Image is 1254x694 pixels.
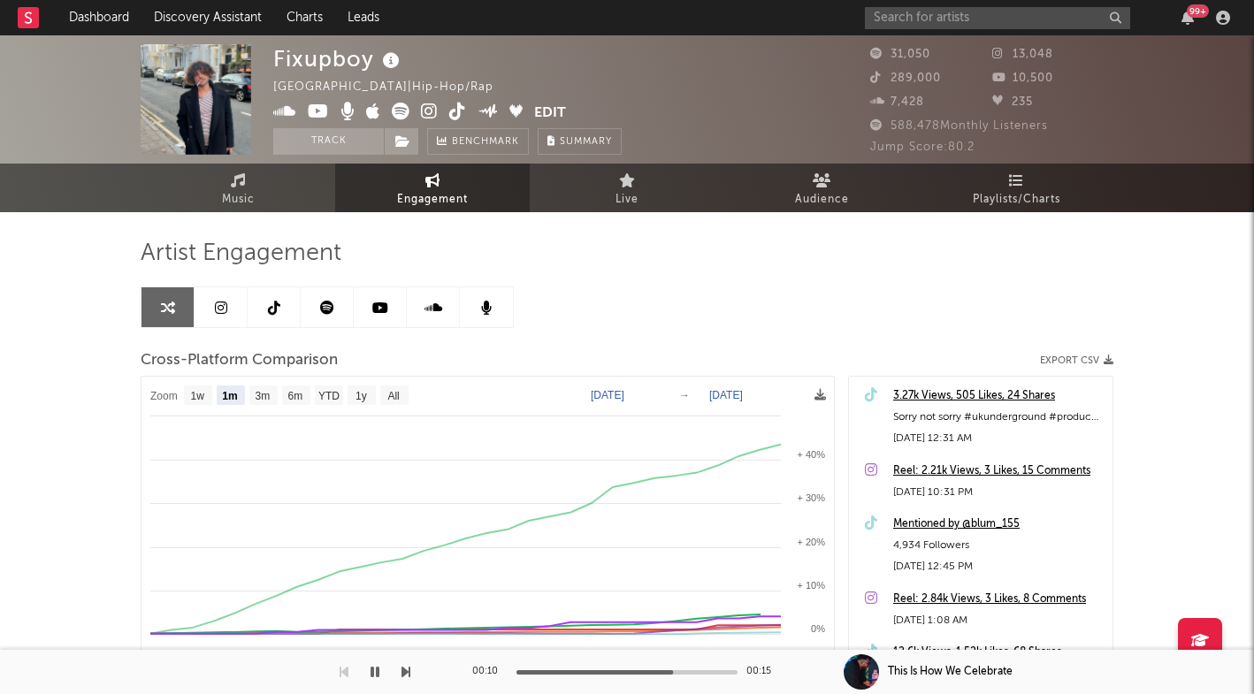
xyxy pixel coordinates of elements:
div: 99 + [1187,4,1209,18]
button: Edit [534,103,566,125]
div: Fixupboy [273,44,404,73]
text: All [387,390,399,402]
a: Reel: 2.84k Views, 3 Likes, 8 Comments [893,589,1104,610]
a: Playlists/Charts [919,164,1113,212]
div: 4,934 Followers [893,535,1104,556]
a: 12.6k Views, 1.52k Likes, 68 Shares [893,642,1104,663]
span: 13,048 [992,49,1053,60]
text: 1m [222,390,237,402]
a: Audience [724,164,919,212]
text: + 20% [798,537,826,547]
text: [DATE] [709,389,743,401]
button: Summary [538,128,622,155]
span: 10,500 [992,72,1053,84]
div: [GEOGRAPHIC_DATA] | Hip-Hop/Rap [273,77,514,98]
a: Benchmark [427,128,529,155]
div: [DATE] 12:31 AM [893,428,1104,449]
span: 235 [992,96,1033,108]
div: [DATE] 1:08 AM [893,610,1104,631]
text: + 30% [798,492,826,503]
div: Sorry not sorry #ukunderground #producer #undergroundmusic [893,407,1104,428]
span: 31,050 [870,49,930,60]
text: → [679,389,690,401]
text: Zoom [150,390,178,402]
text: + 40% [798,449,826,460]
input: Search for artists [865,7,1130,29]
a: Reel: 2.21k Views, 3 Likes, 15 Comments [893,461,1104,482]
text: 0% [811,623,825,634]
text: 1y [356,390,367,402]
text: 6m [288,390,303,402]
text: 3m [256,390,271,402]
span: Summary [560,137,612,147]
div: 00:10 [472,661,508,683]
text: [DATE] [591,389,624,401]
span: Engagement [397,189,468,210]
a: Mentioned by @blum_155 [893,514,1104,535]
span: Audience [795,189,849,210]
span: 7,428 [870,96,924,108]
button: 99+ [1181,11,1194,25]
span: Cross-Platform Comparison [141,350,338,371]
text: + 10% [798,580,826,591]
div: [DATE] 10:31 PM [893,482,1104,503]
a: Engagement [335,164,530,212]
text: 1w [191,390,205,402]
span: 588,478 Monthly Listeners [870,120,1048,132]
span: 289,000 [870,72,941,84]
span: Artist Engagement [141,243,341,264]
span: Benchmark [452,132,519,153]
span: Live [616,189,638,210]
a: Music [141,164,335,212]
div: 00:15 [746,661,782,683]
span: Jump Score: 80.2 [870,141,975,153]
button: Export CSV [1040,355,1113,366]
text: YTD [318,390,340,402]
a: Live [530,164,724,212]
a: 3.27k Views, 505 Likes, 24 Shares [893,385,1104,407]
div: This Is How We Celebrate [888,664,1013,680]
span: Playlists/Charts [973,189,1060,210]
button: Track [273,128,384,155]
div: [DATE] 12:45 PM [893,556,1104,577]
span: Music [222,189,255,210]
